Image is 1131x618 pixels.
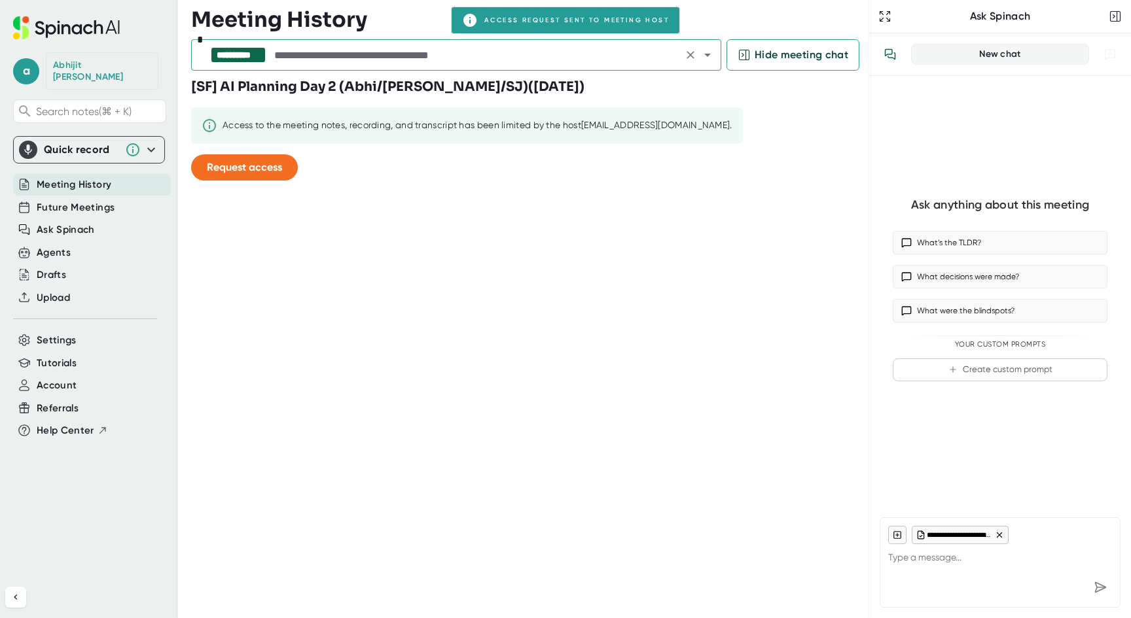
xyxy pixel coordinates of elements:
[53,60,151,82] div: Abhijit Bagri
[877,41,903,67] button: View conversation history
[920,48,1081,60] div: New chat
[223,120,732,131] div: Access to the meeting notes, recording, and transcript has been limited by the host [EMAIL_ADDRES...
[893,358,1107,381] button: Create custom prompt
[681,46,700,64] button: Clear
[37,333,77,348] button: Settings
[37,222,95,237] button: Ask Spinach
[727,39,859,71] button: Hide meeting chat
[37,401,79,416] button: Referrals
[894,10,1106,23] div: Ask Spinach
[37,423,108,438] button: Help Center
[37,423,94,438] span: Help Center
[876,7,894,26] button: Expand to Ask Spinach page
[36,105,162,118] span: Search notes (⌘ + K)
[893,299,1107,322] button: What were the blindspots?
[755,47,848,63] span: Hide meeting chat
[1088,575,1112,599] div: Send message
[1106,7,1124,26] button: Close conversation sidebar
[893,231,1107,254] button: What’s the TLDR?
[191,7,367,32] h3: Meeting History
[911,197,1089,213] div: Ask anything about this meeting
[37,356,77,371] button: Tutorials
[698,46,717,64] button: Open
[13,58,39,84] span: a
[37,267,66,283] button: Drafts
[191,77,584,97] h3: [SF] AI Planning Day 2 (Abhi/[PERSON_NAME]/SJ) ( [DATE] )
[44,143,118,156] div: Quick record
[893,340,1107,349] div: Your Custom Prompts
[5,587,26,608] button: Collapse sidebar
[37,290,70,305] button: Upload
[207,161,282,173] span: Request access
[19,137,159,163] div: Quick record
[37,378,77,393] button: Account
[191,154,298,180] button: Request access
[37,245,71,260] button: Agents
[37,200,115,215] button: Future Meetings
[893,265,1107,288] button: What decisions were made?
[37,177,111,192] button: Meeting History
